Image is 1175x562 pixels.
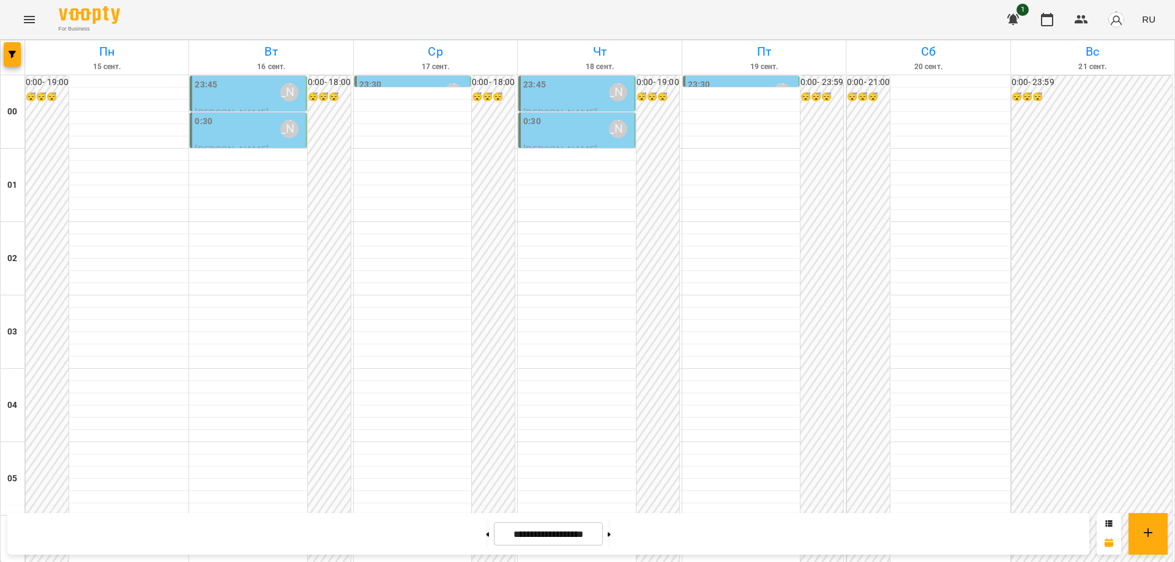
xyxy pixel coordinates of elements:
h6: 0:00 - 23:59 [800,76,843,89]
h6: 15 сент. [27,61,187,73]
h6: 😴😴😴 [636,91,679,104]
h6: 😴😴😴 [800,91,843,104]
h6: Вс [1013,42,1173,61]
span: [PERSON_NAME] [523,107,597,119]
span: RU [1142,13,1155,26]
label: 0:30 [523,115,540,128]
label: 23:45 [195,78,217,92]
h6: Ср [356,42,515,61]
span: [PERSON_NAME] [195,144,269,155]
h6: 21 сент. [1013,61,1173,73]
h6: Чт [520,42,679,61]
h6: 0:00 - 18:00 [472,76,515,89]
img: Voopty Logo [59,6,120,24]
label: 23:30 [688,78,711,92]
div: Абрамова Ірина [444,83,463,102]
h6: 0:00 - 18:00 [308,76,351,89]
h6: 16 сент. [191,61,351,73]
span: [PERSON_NAME] [523,144,597,155]
span: For Business [59,25,120,33]
h6: 04 [7,399,17,412]
h6: 😴😴😴 [472,91,515,104]
div: Абрамова Ірина [609,83,627,102]
h6: 17 сент. [356,61,515,73]
img: avatar_s.png [1108,11,1125,28]
h6: 😴😴😴 [847,91,890,104]
label: 23:30 [359,78,382,92]
h6: 😴😴😴 [1012,91,1172,104]
h6: Сб [848,42,1008,61]
h6: 02 [7,252,17,265]
h6: Вт [191,42,351,61]
div: Абрамова Ірина [280,83,299,102]
h6: 20 сент. [848,61,1008,73]
h6: 0:00 - 19:00 [636,76,679,89]
div: Абрамова Ірина [280,120,299,138]
h6: 0:00 - 23:59 [1012,76,1172,89]
h6: 03 [7,325,17,339]
h6: 0:00 - 21:00 [847,76,890,89]
h6: 😴😴😴 [308,91,351,104]
h6: 18 сент. [520,61,679,73]
span: [PERSON_NAME] [195,107,269,119]
h6: 01 [7,179,17,192]
h6: 05 [7,472,17,486]
h6: Пн [27,42,187,61]
button: Menu [15,5,44,34]
div: Абрамова Ірина [773,83,791,102]
h6: 19 сент. [684,61,844,73]
label: 0:30 [195,115,212,128]
h6: 0:00 - 19:00 [26,76,69,89]
h6: Пт [684,42,844,61]
h6: 00 [7,105,17,119]
span: 1 [1016,4,1029,16]
label: 23:45 [523,78,546,92]
h6: 😴😴😴 [26,91,69,104]
div: Абрамова Ірина [609,120,627,138]
button: RU [1137,8,1160,31]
